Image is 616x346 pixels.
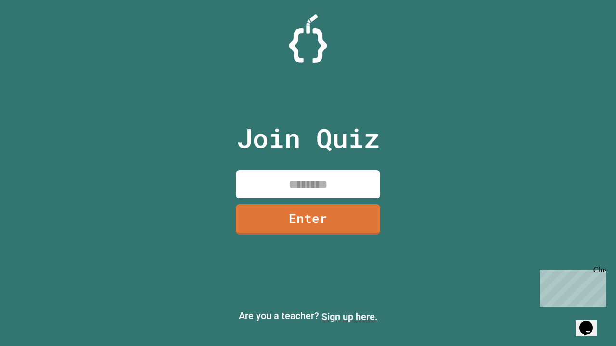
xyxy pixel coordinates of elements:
p: Are you a teacher? [8,309,608,324]
a: Sign up here. [321,311,378,322]
img: Logo.svg [289,14,327,63]
a: Enter [236,204,380,235]
div: Chat with us now!Close [4,4,66,61]
iframe: chat widget [536,266,606,307]
p: Join Quiz [237,118,380,158]
iframe: chat widget [576,308,606,336]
